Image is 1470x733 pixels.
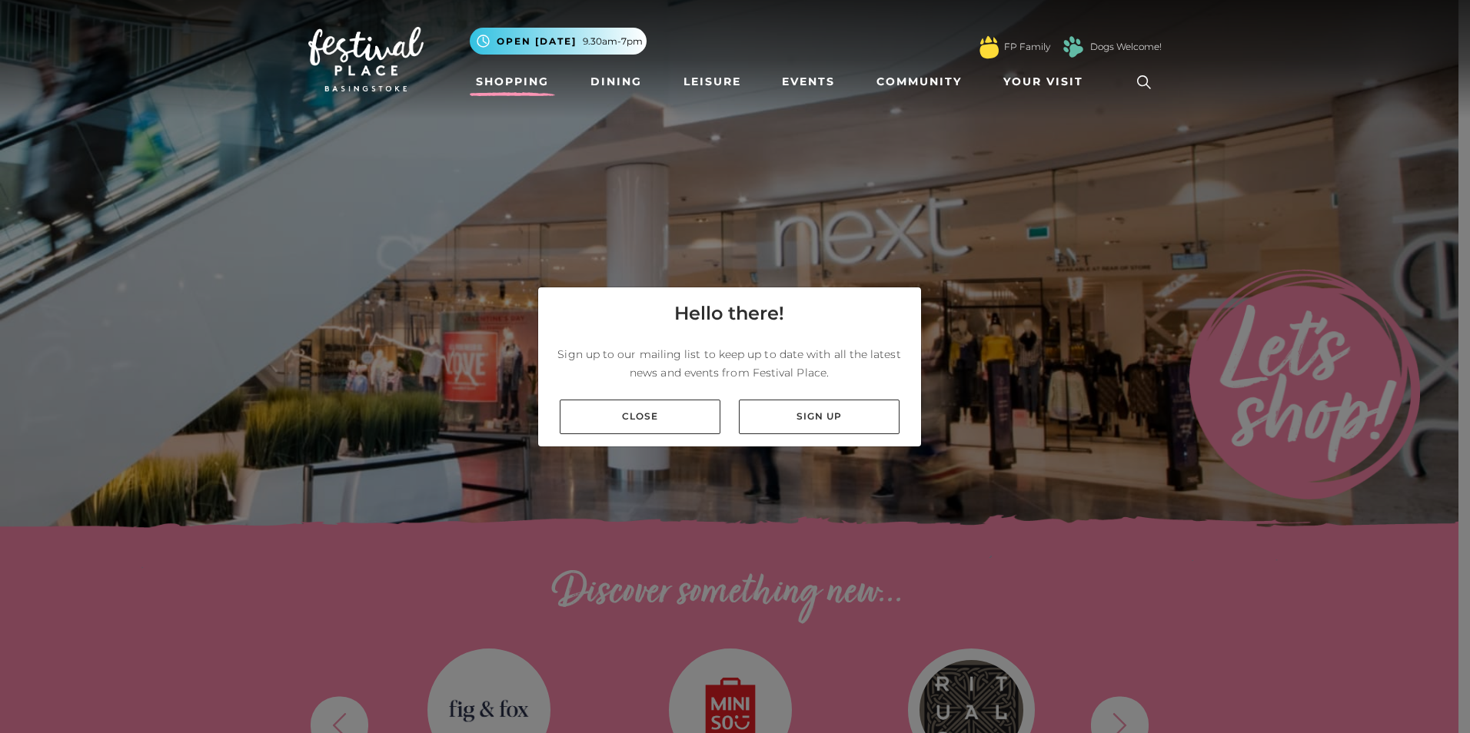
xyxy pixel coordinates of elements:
[308,27,424,91] img: Festival Place Logo
[677,68,747,96] a: Leisure
[674,300,784,327] h4: Hello there!
[470,68,555,96] a: Shopping
[470,28,647,55] button: Open [DATE] 9.30am-7pm
[497,35,577,48] span: Open [DATE]
[1004,40,1050,54] a: FP Family
[1090,40,1162,54] a: Dogs Welcome!
[870,68,968,96] a: Community
[776,68,841,96] a: Events
[550,345,909,382] p: Sign up to our mailing list to keep up to date with all the latest news and events from Festival ...
[1003,74,1083,90] span: Your Visit
[997,68,1097,96] a: Your Visit
[739,400,900,434] a: Sign up
[584,68,648,96] a: Dining
[583,35,643,48] span: 9.30am-7pm
[560,400,720,434] a: Close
